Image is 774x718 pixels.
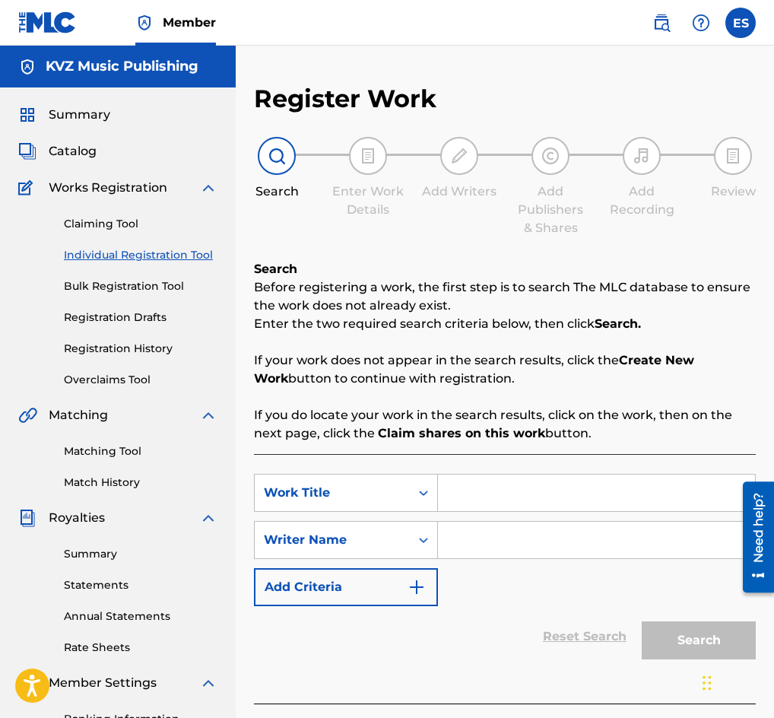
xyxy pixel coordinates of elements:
[64,546,217,562] a: Summary
[49,179,167,197] span: Works Registration
[18,106,110,124] a: SummarySummary
[163,14,216,31] span: Member
[450,147,468,165] img: step indicator icon for Add Writers
[64,216,217,232] a: Claiming Tool
[652,14,671,32] img: search
[18,509,36,527] img: Royalties
[64,278,217,294] a: Bulk Registration Tool
[64,475,217,491] a: Match History
[64,341,217,357] a: Registration History
[725,8,756,38] div: User Menu
[254,84,436,114] h2: Register Work
[264,484,401,502] div: Work Title
[18,142,36,160] img: Catalog
[686,8,716,38] div: Help
[268,147,286,165] img: step indicator icon for Search
[703,660,712,706] div: Плъзни
[421,183,497,201] div: Add Writers
[264,531,401,549] div: Writer Name
[49,509,105,527] span: Royalties
[64,608,217,624] a: Annual Statements
[604,183,680,219] div: Add Recording
[254,262,297,276] b: Search
[18,58,36,76] img: Accounts
[330,183,406,219] div: Enter Work Details
[18,142,97,160] a: CatalogCatalog
[731,476,774,599] iframe: Resource Center
[49,142,97,160] span: Catalog
[199,406,217,424] img: expand
[18,406,37,424] img: Matching
[378,426,545,440] strong: Claim shares on this work
[646,8,677,38] a: Public Search
[18,179,38,197] img: Works Registration
[64,247,217,263] a: Individual Registration Tool
[64,577,217,593] a: Statements
[239,183,315,201] div: Search
[695,183,771,201] div: Review
[254,278,756,315] p: Before registering a work, the first step is to search The MLC database to ensure the work does n...
[359,147,377,165] img: step indicator icon for Enter Work Details
[199,509,217,527] img: expand
[408,578,426,596] img: 9d2ae6d4665cec9f34b9.svg
[64,310,217,326] a: Registration Drafts
[49,674,157,692] span: Member Settings
[49,406,108,424] span: Matching
[199,674,217,692] img: expand
[18,11,77,33] img: MLC Logo
[698,645,774,718] div: Джаджи за чат
[595,316,641,331] strong: Search.
[254,568,438,606] button: Add Criteria
[135,14,154,32] img: Top Rightsholder
[64,640,217,656] a: Rate Sheets
[541,147,560,165] img: step indicator icon for Add Publishers & Shares
[254,351,756,388] p: If your work does not appear in the search results, click the button to continue with registration.
[254,315,756,333] p: Enter the two required search criteria below, then click
[18,106,36,124] img: Summary
[724,147,742,165] img: step indicator icon for Review
[254,474,756,667] form: Search Form
[633,147,651,165] img: step indicator icon for Add Recording
[64,443,217,459] a: Matching Tool
[199,179,217,197] img: expand
[692,14,710,32] img: help
[512,183,588,237] div: Add Publishers & Shares
[18,674,36,692] img: Member Settings
[46,58,198,75] h5: KVZ Music Publishing
[698,645,774,718] iframe: Chat Widget
[254,406,756,443] p: If you do locate your work in the search results, click on the work, then on the next page, click...
[64,372,217,388] a: Overclaims Tool
[49,106,110,124] span: Summary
